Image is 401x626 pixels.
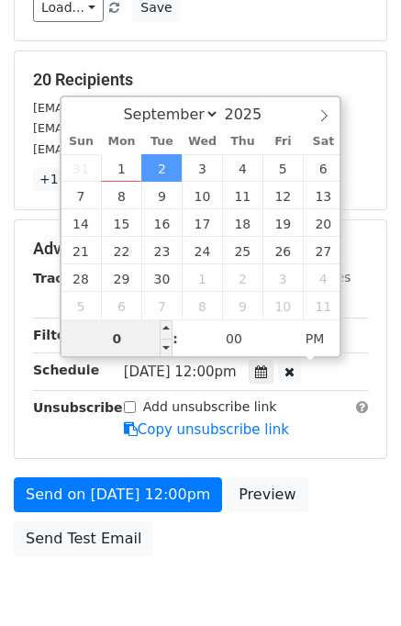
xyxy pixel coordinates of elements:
span: September 4, 2025 [222,154,262,182]
span: October 2, 2025 [222,264,262,292]
h5: Advanced [33,239,368,259]
span: September 8, 2025 [101,182,141,209]
span: Sun [61,136,102,148]
span: October 6, 2025 [101,292,141,319]
span: September 2, 2025 [141,154,182,182]
a: Preview [227,477,307,512]
span: September 10, 2025 [182,182,222,209]
span: September 18, 2025 [222,209,262,237]
small: [EMAIL_ADDRESS][DOMAIN_NAME] [33,101,238,115]
span: Tue [141,136,182,148]
span: Mon [101,136,141,148]
span: September 19, 2025 [262,209,303,237]
strong: Unsubscribe [33,400,123,415]
span: September 9, 2025 [141,182,182,209]
span: September 25, 2025 [222,237,262,264]
a: Send Test Email [14,521,153,556]
span: September 1, 2025 [101,154,141,182]
input: Minute [178,320,290,357]
span: September 24, 2025 [182,237,222,264]
small: [EMAIL_ADDRESS][DOMAIN_NAME] [33,121,238,135]
span: October 3, 2025 [262,264,303,292]
iframe: Chat Widget [309,538,401,626]
span: September 14, 2025 [61,209,102,237]
span: September 12, 2025 [262,182,303,209]
strong: Filters [33,328,80,342]
span: September 30, 2025 [141,264,182,292]
span: October 7, 2025 [141,292,182,319]
span: September 11, 2025 [222,182,262,209]
span: September 6, 2025 [303,154,343,182]
a: Copy unsubscribe link [124,421,289,438]
span: September 23, 2025 [141,237,182,264]
span: October 11, 2025 [303,292,343,319]
span: September 3, 2025 [182,154,222,182]
a: Send on [DATE] 12:00pm [14,477,222,512]
span: October 1, 2025 [182,264,222,292]
span: September 7, 2025 [61,182,102,209]
span: August 31, 2025 [61,154,102,182]
span: September 29, 2025 [101,264,141,292]
a: +17 more [33,168,110,191]
span: October 4, 2025 [303,264,343,292]
span: September 27, 2025 [303,237,343,264]
span: September 15, 2025 [101,209,141,237]
span: : [173,320,178,357]
input: Hour [61,320,173,357]
span: October 5, 2025 [61,292,102,319]
span: September 16, 2025 [141,209,182,237]
span: September 26, 2025 [262,237,303,264]
span: September 28, 2025 [61,264,102,292]
h5: 20 Recipients [33,70,368,90]
span: September 20, 2025 [303,209,343,237]
span: Wed [182,136,222,148]
span: Fri [262,136,303,148]
span: September 13, 2025 [303,182,343,209]
span: Click to toggle [290,320,340,357]
small: [EMAIL_ADDRESS][DOMAIN_NAME] [33,142,238,156]
span: September 5, 2025 [262,154,303,182]
span: September 22, 2025 [101,237,141,264]
strong: Tracking [33,271,95,285]
label: Add unsubscribe link [143,397,277,417]
span: September 21, 2025 [61,237,102,264]
span: Sat [303,136,343,148]
strong: Schedule [33,363,99,377]
input: Year [219,106,285,123]
span: Thu [222,136,262,148]
span: September 17, 2025 [182,209,222,237]
span: October 10, 2025 [262,292,303,319]
span: October 9, 2025 [222,292,262,319]
span: [DATE] 12:00pm [124,363,237,380]
span: October 8, 2025 [182,292,222,319]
